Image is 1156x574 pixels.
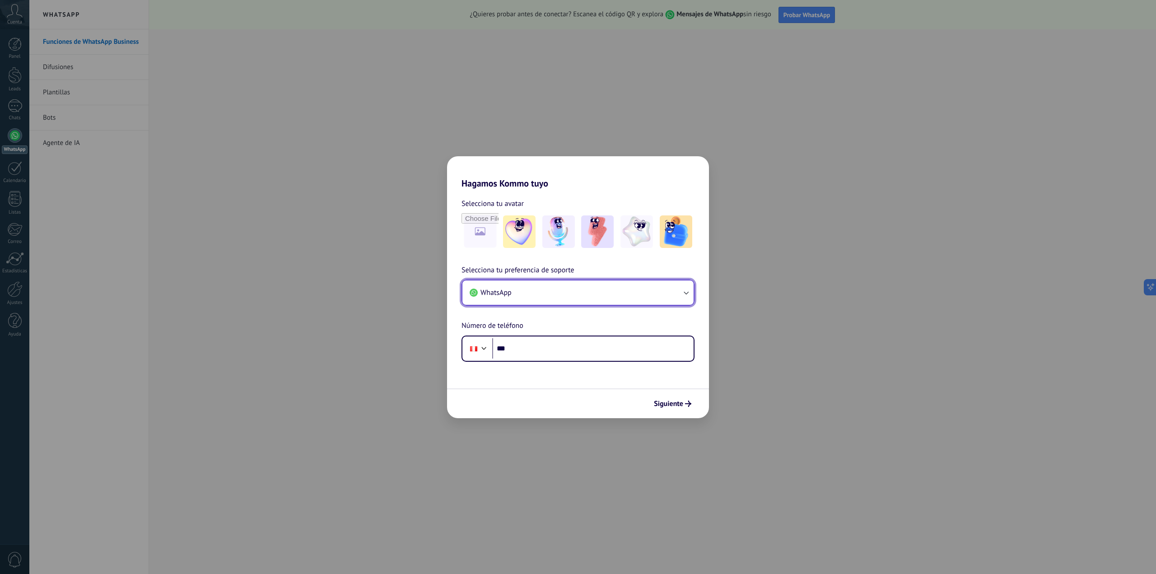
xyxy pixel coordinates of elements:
[542,215,575,248] img: -2.jpeg
[581,215,614,248] img: -3.jpeg
[461,198,524,210] span: Selecciona tu avatar
[480,288,512,297] span: WhatsApp
[447,156,709,189] h2: Hagamos Kommo tuyo
[462,280,694,305] button: WhatsApp
[465,339,482,358] div: Peru: + 51
[461,265,574,276] span: Selecciona tu preferencia de soporte
[620,215,653,248] img: -4.jpeg
[660,215,692,248] img: -5.jpeg
[503,215,536,248] img: -1.jpeg
[650,396,695,411] button: Siguiente
[461,320,523,332] span: Número de teléfono
[654,401,683,407] span: Siguiente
